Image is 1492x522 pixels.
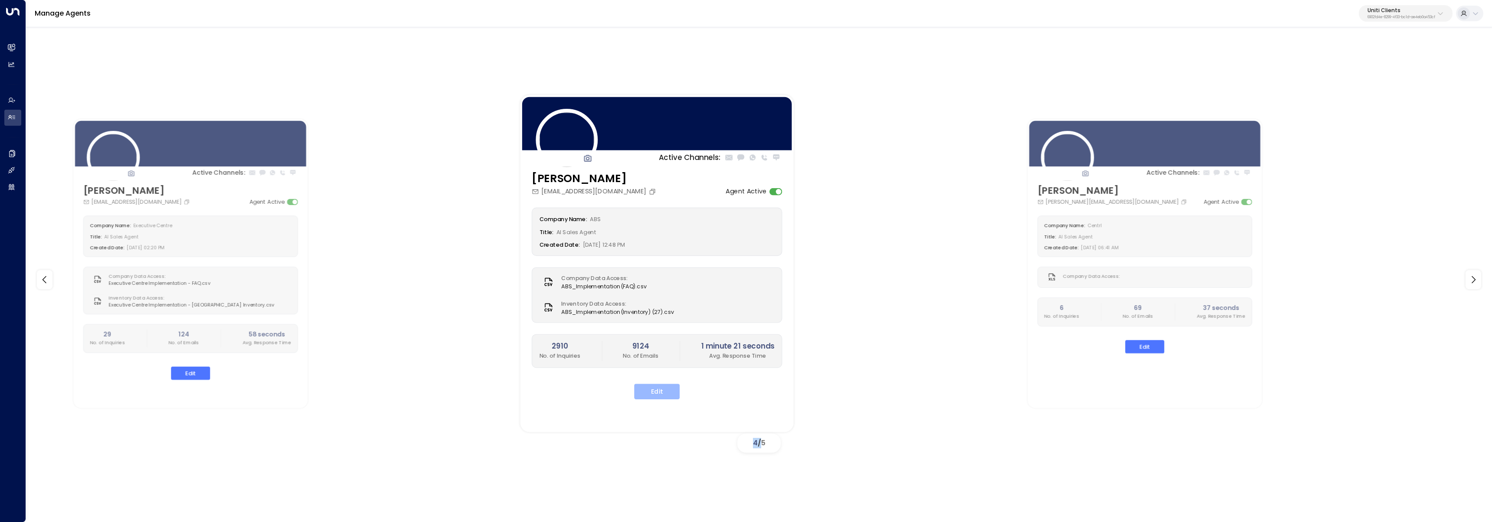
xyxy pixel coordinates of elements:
label: Inventory Data Access: [108,294,271,301]
span: ABS_Implementation(FAQ).csv [561,282,647,290]
span: Executive Centre Implementation - [GEOGRAPHIC_DATA] Inventory.csv [108,301,275,308]
label: Inventory Data Access: [561,299,670,307]
button: Copy [183,199,192,205]
p: Avg. Response Time [1197,313,1246,320]
span: 5 [761,438,766,448]
button: Uniti Clients6902fd4e-8299-4f33-bc1d-ae4eb0a453cf [1359,5,1453,22]
img: 9_headshot.jpg [536,109,598,171]
label: Company Data Access: [108,272,206,279]
h2: 1 minute 21 seconds [701,341,775,352]
label: Created Date: [1044,244,1079,251]
h2: 2910 [540,341,581,352]
label: Company Name: [540,215,587,223]
h2: 29 [90,330,125,339]
h3: [PERSON_NAME] [83,183,192,197]
span: [DATE] 06:41 AM [1081,244,1119,251]
label: Title: [540,228,554,236]
label: Agent Active [249,197,285,206]
p: Avg. Response Time [701,352,775,360]
h3: [PERSON_NAME] [532,170,658,186]
p: Active Channels: [659,152,721,163]
h2: 9124 [623,341,659,352]
p: No. of Inquiries [90,339,125,346]
span: ABS_Implementation(Inventory) (27).csv [561,307,674,316]
div: [PERSON_NAME][EMAIL_ADDRESS][DOMAIN_NAME] [1037,197,1189,206]
span: 4 [753,438,758,448]
p: 6902fd4e-8299-4f33-bc1d-ae4eb0a453cf [1368,16,1435,19]
span: AI Sales Agent [104,233,138,239]
img: 16_headshot.jpg [87,131,140,184]
label: Title: [1044,233,1056,239]
button: Edit [1126,340,1165,353]
p: Uniti Clients [1368,8,1435,13]
p: Avg. Response Time [242,339,291,346]
span: ABS [590,215,601,223]
button: Edit [171,366,210,380]
a: Manage Agents [35,8,91,18]
span: AI Sales Agent [1059,233,1093,239]
p: Active Channels: [1146,168,1199,177]
p: No. of Emails [168,339,199,346]
label: Created Date: [540,241,580,248]
label: Company Name: [1044,222,1085,228]
div: [EMAIL_ADDRESS][DOMAIN_NAME] [532,186,658,196]
label: Company Name: [90,222,131,228]
span: [DATE] 12:48 PM [583,241,625,248]
div: / [737,434,781,453]
label: Agent Active [726,186,767,196]
h2: 58 seconds [242,330,291,339]
label: Agent Active [1204,197,1239,206]
span: AI Sales Agent [556,228,596,236]
button: Copy [1181,199,1189,205]
label: Title: [90,233,102,239]
span: Centrl [1087,222,1101,228]
span: Executive Centre Implementation - FAQ.csv [108,279,210,286]
h2: 124 [168,330,199,339]
p: No. of Emails [1123,313,1153,320]
label: Created Date: [90,244,124,251]
h2: 69 [1123,303,1153,313]
label: Company Data Access: [561,274,642,282]
h2: 6 [1044,303,1079,313]
div: [EMAIL_ADDRESS][DOMAIN_NAME] [83,197,192,206]
p: No. of Inquiries [540,352,581,360]
h2: 37 seconds [1197,303,1246,313]
p: No. of Emails [623,352,659,360]
label: Company Data Access: [1063,272,1120,279]
h3: [PERSON_NAME] [1037,183,1189,197]
span: Executive Centre [133,222,172,228]
span: [DATE] 02:20 PM [127,244,164,251]
img: 7_headshot.jpg [1041,131,1094,184]
p: No. of Inquiries [1044,313,1079,320]
button: Copy [649,188,658,195]
p: Active Channels: [192,168,245,177]
button: Edit [634,384,680,399]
